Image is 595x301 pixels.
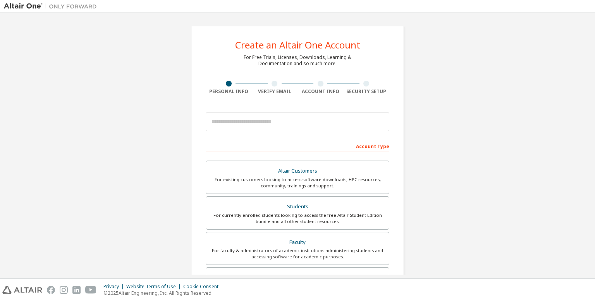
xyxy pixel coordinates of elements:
div: For faculty & administrators of academic institutions administering students and accessing softwa... [211,247,384,260]
div: Create an Altair One Account [235,40,360,50]
div: Personal Info [206,88,252,95]
img: altair_logo.svg [2,286,42,294]
div: For currently enrolled students looking to access the free Altair Student Edition bundle and all ... [211,212,384,225]
img: facebook.svg [47,286,55,294]
div: Privacy [103,284,126,290]
div: Account Info [297,88,344,95]
img: instagram.svg [60,286,68,294]
p: © 2025 Altair Engineering, Inc. All Rights Reserved. [103,290,223,296]
div: Account Type [206,140,389,152]
div: Verify Email [252,88,298,95]
div: Altair Customers [211,166,384,176]
div: Everyone else [211,272,384,283]
div: Faculty [211,237,384,248]
img: Altair One [4,2,101,10]
img: linkedin.svg [72,286,81,294]
div: Security Setup [344,88,390,95]
div: Students [211,201,384,212]
div: Cookie Consent [183,284,223,290]
img: youtube.svg [85,286,96,294]
div: Website Terms of Use [126,284,183,290]
div: For existing customers looking to access software downloads, HPC resources, community, trainings ... [211,176,384,189]
div: For Free Trials, Licenses, Downloads, Learning & Documentation and so much more. [244,54,351,67]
